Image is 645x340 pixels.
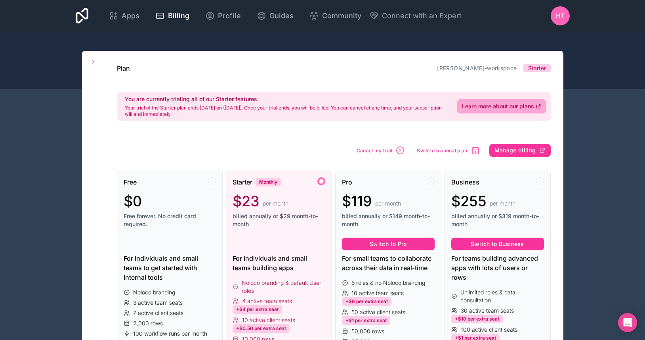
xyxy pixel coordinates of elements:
[233,177,252,187] span: Starter
[494,147,536,154] span: Manage billing
[342,254,435,273] div: For small teams to collaborate across their data in real-time
[342,316,390,325] div: +$1 per extra seat
[461,326,517,334] span: 100 active client seats
[233,324,290,333] div: +$0.50 per extra seat
[218,10,241,21] span: Profile
[451,315,503,323] div: +$10 per extra seat
[351,279,425,287] span: 6 roles & no Noloco branding
[242,297,292,305] span: 4 active team seats
[489,144,551,157] button: Manage billing
[528,64,546,72] span: Starter
[351,308,405,316] span: 50 active client seats
[303,7,368,25] a: Community
[342,177,352,187] span: Pro
[263,200,288,207] span: per month
[342,193,372,209] span: $119
[437,65,517,71] a: [PERSON_NAME]-workspace
[149,7,196,25] a: Billing
[124,212,216,228] span: Free forever. No credit card required.
[351,327,384,335] span: 50,000 rows
[125,95,448,103] h2: You are currently trialing all of our Starter features
[124,177,137,187] span: Free
[133,309,183,317] span: 7 active client seats
[556,11,565,21] span: HT
[242,316,295,324] span: 10 active client seats
[250,7,300,25] a: Guides
[342,212,435,228] span: billed annually or $149 month-to-month
[233,305,282,314] div: +$4 per extra seat
[451,177,479,187] span: Business
[342,238,435,250] button: Switch to Pro
[133,330,207,338] span: 100 workflow runs per month
[462,102,534,110] span: Learn more about our plans
[199,7,247,25] a: Profile
[460,288,544,304] span: Unlimited roles & data consultation
[233,254,325,273] div: For individuals and small teams building apps
[124,254,216,282] div: For individuals and small teams to get started with internal tools
[233,193,260,209] span: $23
[133,299,183,307] span: 3 active team seats
[256,178,281,186] div: Monthly
[122,10,139,21] span: Apps
[322,10,361,21] span: Community
[451,193,487,209] span: $255
[233,212,325,228] span: billed annually or $29 month-to-month
[242,279,325,295] span: Noloco branding & default User roles
[369,10,462,21] button: Connect with an Expert
[357,148,393,154] span: Cancel my trial
[125,105,448,117] p: Your trial of the Starter plan ends [DATE] on ([DATE]). Once your trial ends, you will be billed....
[451,238,544,250] button: Switch to Business
[269,10,294,21] span: Guides
[133,319,163,327] span: 2,000 rows
[133,288,175,296] span: Noloco branding
[414,143,483,158] button: Switch to annual plan
[103,7,146,25] a: Apps
[461,307,514,315] span: 30 active team seats
[417,148,467,154] span: Switch to annual plan
[354,143,408,158] button: Cancel my trial
[618,313,637,332] div: Open Intercom Messenger
[168,10,189,21] span: Billing
[457,99,546,113] a: Learn more about our plans
[351,289,404,297] span: 10 active team seats
[382,10,462,21] span: Connect with an Expert
[375,200,401,207] span: per month
[451,212,544,228] span: billed annually or $319 month-to-month
[124,193,142,209] span: $0
[451,254,544,282] div: For teams building advanced apps with lots of users or rows
[117,63,130,73] h1: Plan
[342,297,391,306] div: +$6 per extra seat
[490,200,515,207] span: per month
